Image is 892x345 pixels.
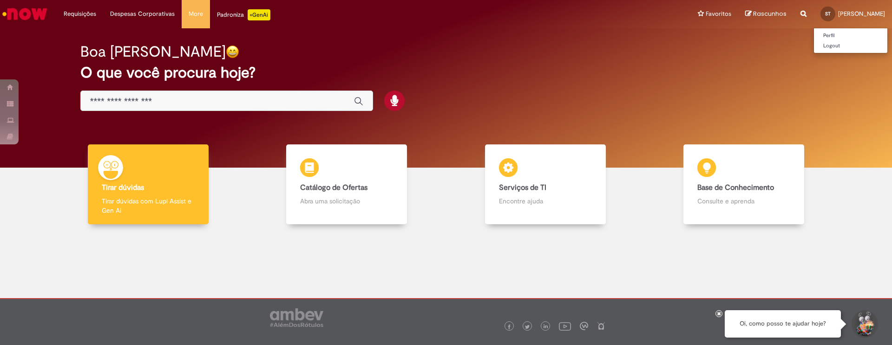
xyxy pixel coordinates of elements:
[725,310,841,338] div: Oi, como posso te ajudar hoje?
[507,325,512,329] img: logo_footer_facebook.png
[697,183,774,192] b: Base de Conhecimento
[217,9,270,20] div: Padroniza
[80,65,812,81] h2: O que você procura hoje?
[850,310,878,338] button: Iniciar Conversa de Suporte
[645,144,844,225] a: Base de Conhecimento Consulte e aprenda
[499,196,592,206] p: Encontre ajuda
[300,183,367,192] b: Catálogo de Ofertas
[248,144,446,225] a: Catálogo de Ofertas Abra uma solicitação
[189,9,203,19] span: More
[580,322,588,330] img: logo_footer_workplace.png
[814,31,887,41] a: Perfil
[814,41,887,51] a: Logout
[597,322,605,330] img: logo_footer_naosei.png
[102,196,195,215] p: Tirar dúvidas com Lupi Assist e Gen Ai
[446,144,645,225] a: Serviços de TI Encontre ajuda
[825,11,831,17] span: ST
[248,9,270,20] p: +GenAi
[226,45,239,59] img: happy-face.png
[110,9,175,19] span: Despesas Corporativas
[697,196,790,206] p: Consulte e aprenda
[102,183,144,192] b: Tirar dúvidas
[838,10,885,18] span: [PERSON_NAME]
[525,325,530,329] img: logo_footer_twitter.png
[80,44,226,60] h2: Boa [PERSON_NAME]
[544,324,548,330] img: logo_footer_linkedin.png
[1,5,49,23] img: ServiceNow
[64,9,96,19] span: Requisições
[300,196,393,206] p: Abra uma solicitação
[753,9,787,18] span: Rascunhos
[745,10,787,19] a: Rascunhos
[499,183,546,192] b: Serviços de TI
[49,144,248,225] a: Tirar dúvidas Tirar dúvidas com Lupi Assist e Gen Ai
[706,9,731,19] span: Favoritos
[270,308,323,327] img: logo_footer_ambev_rotulo_gray.png
[559,320,571,332] img: logo_footer_youtube.png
